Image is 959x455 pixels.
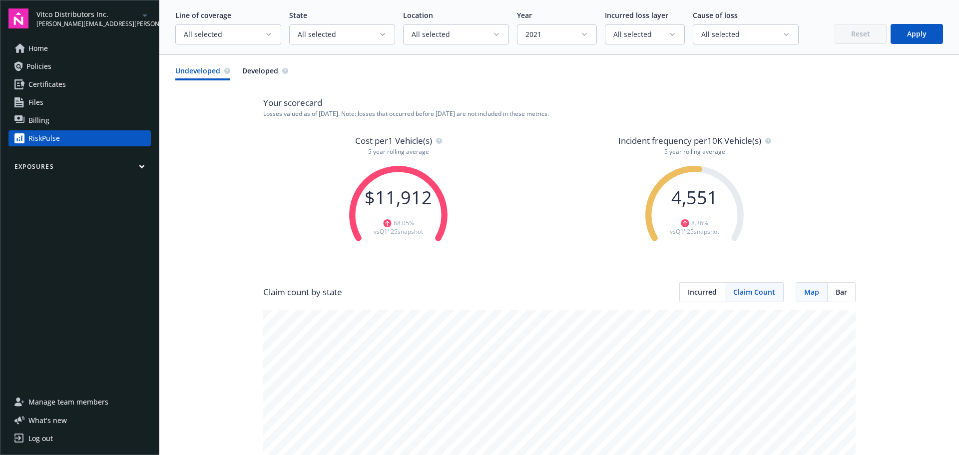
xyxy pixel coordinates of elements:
p: 5 year rolling average [347,147,450,156]
a: Files [8,94,151,110]
span: Map [804,287,819,297]
span: All selected [184,29,265,39]
p: Losses valued as of [DATE] . Note: losses that occurred before [DATE] are not included in these m... [263,109,856,118]
span: Vitco Distributors Inc. [36,9,139,19]
span: All selected [613,29,668,39]
p: 5 year rolling average [618,147,771,156]
p: Claim count by state [263,286,342,299]
p: vs Q1' 25 snapshot [347,227,450,236]
button: Apply [891,24,943,44]
span: All selected [701,29,782,39]
p: 4,551 [643,188,746,208]
span: Certificates [28,76,66,92]
button: Vitco Distributors Inc.[PERSON_NAME][EMAIL_ADDRESS][PERSON_NAME][DOMAIN_NAME]arrowDropDown [36,8,151,28]
p: Incurred loss layer [605,10,685,20]
button: What's new [8,415,83,426]
span: All selected [412,29,492,39]
a: Certificates [8,76,151,92]
span: Home [28,40,48,56]
span: Claim Count [733,287,775,297]
a: Policies [8,58,151,74]
p: Line of coverage [175,10,281,20]
a: Home [8,40,151,56]
a: Billing [8,112,151,128]
span: 8.36 % [691,219,708,227]
a: arrowDropDown [139,9,151,21]
p: State [289,10,395,20]
span: Incurred [688,287,717,297]
p: Your scorecard [263,96,856,109]
span: Manage team members [28,394,108,410]
span: Files [28,94,43,110]
span: 68.05 % [394,219,414,227]
img: navigator-logo.svg [8,8,28,28]
p: Incident frequency per 10K Vehicle(s) [618,134,771,147]
span: Bar [836,287,847,297]
span: What ' s new [28,415,67,426]
a: RiskPulse [8,130,151,146]
div: Log out [28,431,53,447]
span: Cost per 1 Vehicle(s) [355,134,432,147]
span: Billing [28,112,49,128]
span: All selected [298,29,379,39]
div: RiskPulse [28,130,60,146]
span: Policies [26,58,51,74]
p: Location [403,10,509,20]
span: [PERSON_NAME][EMAIL_ADDRESS][PERSON_NAME][DOMAIN_NAME] [36,19,139,28]
p: $ 11,912 [347,188,450,208]
p: vs Q1' 25 snapshot [643,227,746,236]
p: Cause of loss [693,10,799,20]
span: Developed [242,65,278,76]
button: Exposures [8,162,151,175]
span: 2021 [525,29,580,39]
p: Year [517,10,597,20]
a: Manage team members [8,394,151,410]
span: Undeveloped [175,65,220,76]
